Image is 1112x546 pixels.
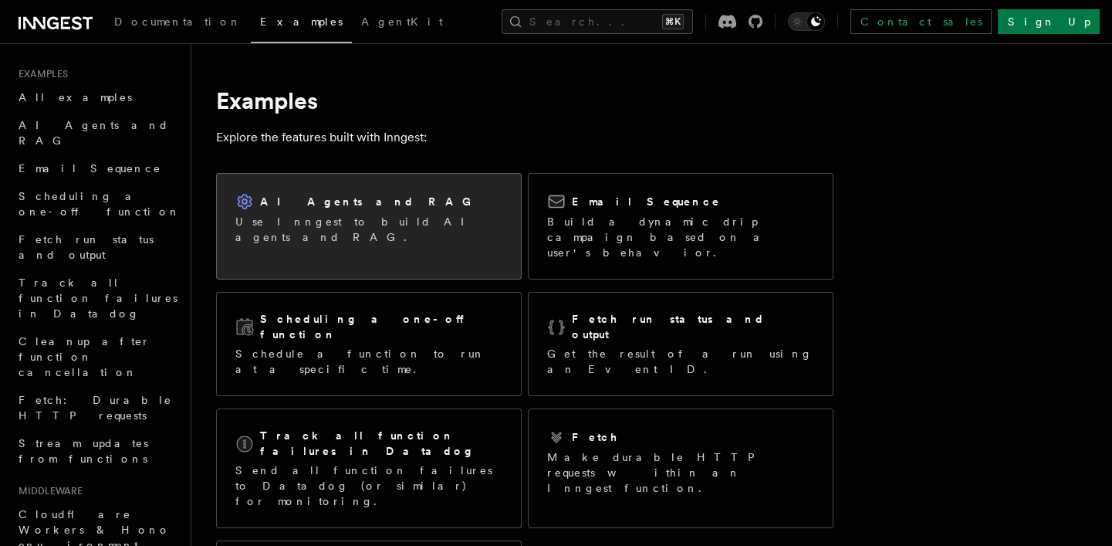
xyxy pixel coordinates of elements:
[528,292,833,396] a: Fetch run status and outputGet the result of a run using an Event ID.
[216,173,522,280] a: AI Agents and RAGUse Inngest to build AI agents and RAG.
[850,9,992,34] a: Contact sales
[547,346,814,377] p: Get the result of a run using an Event ID.
[788,12,825,31] button: Toggle dark mode
[12,83,181,111] a: All examples
[12,182,181,226] a: Scheduling a one-off function
[19,162,161,175] span: Email Sequence
[19,233,154,261] span: Fetch run status and output
[547,449,814,496] p: Make durable HTTP requests within an Inngest function.
[12,485,83,497] span: Middleware
[260,15,343,28] span: Examples
[361,15,443,28] span: AgentKit
[19,190,181,218] span: Scheduling a one-off function
[572,194,721,209] h2: Email Sequence
[572,311,814,342] h2: Fetch run status and output
[528,409,833,528] a: FetchMake durable HTTP requests within an Inngest function.
[216,127,833,148] p: Explore the features built with Inngest:
[235,346,502,377] p: Schedule a function to run at a specific time.
[998,9,1100,34] a: Sign Up
[260,428,502,459] h2: Track all function failures in Datadog
[19,119,169,147] span: AI Agents and RAG
[19,437,148,465] span: Stream updates from functions
[547,214,814,260] p: Build a dynamic drip campaign based on a user's behavior.
[662,14,684,29] kbd: ⌘K
[12,269,181,327] a: Track all function failures in Datadog
[235,463,502,509] p: Send all function failures to Datadog (or similar) for monitoring.
[12,68,68,80] span: Examples
[12,226,181,269] a: Fetch run status and output
[105,5,251,42] a: Documentation
[502,9,693,34] button: Search...⌘K
[19,335,150,378] span: Cleanup after function cancellation
[352,5,452,42] a: AgentKit
[528,173,833,280] a: Email SequenceBuild a dynamic drip campaign based on a user's behavior.
[12,429,181,473] a: Stream updates from functions
[19,394,172,422] span: Fetch: Durable HTTP requests
[12,111,181,154] a: AI Agents and RAG
[19,91,132,103] span: All examples
[12,327,181,386] a: Cleanup after function cancellation
[12,154,181,182] a: Email Sequence
[114,15,242,28] span: Documentation
[260,311,502,342] h2: Scheduling a one-off function
[12,386,181,429] a: Fetch: Durable HTTP requests
[216,409,522,528] a: Track all function failures in DatadogSend all function failures to Datadog (or similar) for moni...
[235,214,502,245] p: Use Inngest to build AI agents and RAG.
[251,5,352,43] a: Examples
[19,276,177,320] span: Track all function failures in Datadog
[216,292,522,396] a: Scheduling a one-off functionSchedule a function to run at a specific time.
[216,86,833,114] h1: Examples
[260,194,479,209] h2: AI Agents and RAG
[572,429,619,445] h2: Fetch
